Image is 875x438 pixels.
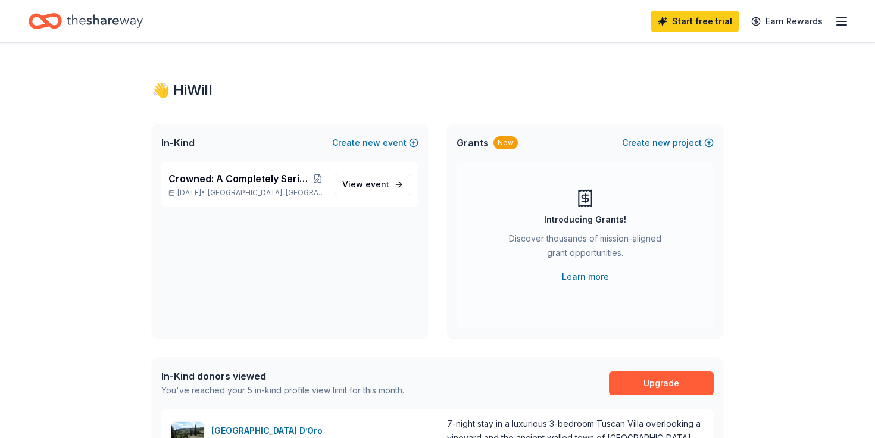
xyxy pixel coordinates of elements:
[152,81,723,100] div: 👋 Hi Will
[29,7,143,35] a: Home
[168,188,325,198] p: [DATE] •
[161,136,195,150] span: In-Kind
[504,231,666,265] div: Discover thousands of mission-aligned grant opportunities.
[744,11,830,32] a: Earn Rewards
[211,424,327,438] div: [GEOGRAPHIC_DATA] D’Oro
[622,136,714,150] button: Createnewproject
[609,371,714,395] a: Upgrade
[362,136,380,150] span: new
[168,171,310,186] span: Crowned: A Completely Serious Search for a 10?
[342,177,389,192] span: View
[652,136,670,150] span: new
[651,11,739,32] a: Start free trial
[493,136,518,149] div: New
[544,212,626,227] div: Introducing Grants!
[208,188,325,198] span: [GEOGRAPHIC_DATA], [GEOGRAPHIC_DATA]
[332,136,418,150] button: Createnewevent
[335,174,411,195] a: View event
[457,136,489,150] span: Grants
[562,270,609,284] a: Learn more
[161,369,404,383] div: In-Kind donors viewed
[161,383,404,398] div: You've reached your 5 in-kind profile view limit for this month.
[365,179,389,189] span: event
